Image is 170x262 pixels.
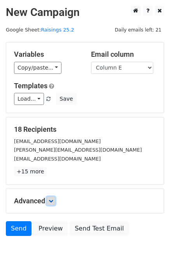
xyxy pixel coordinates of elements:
[14,197,156,205] h5: Advanced
[41,27,74,33] a: Raisings 25.2
[14,147,142,153] small: [PERSON_NAME][EMAIL_ADDRESS][DOMAIN_NAME]
[6,27,74,33] small: Google Sheet:
[131,225,170,262] iframe: Chat Widget
[56,93,76,105] button: Save
[91,50,156,59] h5: Email column
[14,50,79,59] h5: Variables
[6,6,164,19] h2: New Campaign
[14,125,156,134] h5: 18 Recipients
[14,82,47,90] a: Templates
[14,167,47,176] a: +15 more
[14,138,101,144] small: [EMAIL_ADDRESS][DOMAIN_NAME]
[70,221,129,236] a: Send Test Email
[112,27,164,33] a: Daily emails left: 21
[33,221,68,236] a: Preview
[112,26,164,34] span: Daily emails left: 21
[14,93,44,105] a: Load...
[14,156,101,162] small: [EMAIL_ADDRESS][DOMAIN_NAME]
[6,221,32,236] a: Send
[14,62,61,74] a: Copy/paste...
